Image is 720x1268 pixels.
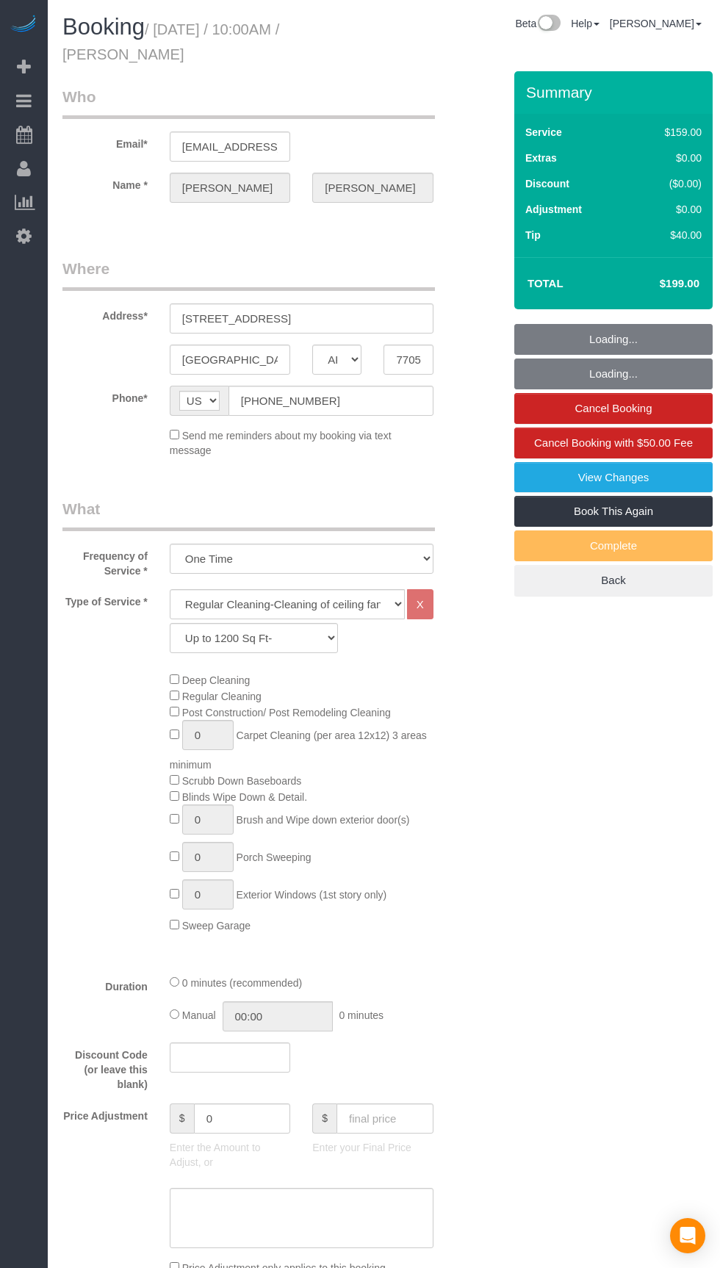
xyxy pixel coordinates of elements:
a: Beta [515,18,561,29]
a: View Changes [514,462,713,493]
label: Tip [525,228,541,242]
div: ($0.00) [633,176,702,191]
span: Send me reminders about my booking via text message [170,430,392,456]
span: Exterior Windows (1st story only) [237,889,387,901]
span: Deep Cleaning [182,674,251,686]
label: Discount [525,176,569,191]
strong: Total [528,277,564,289]
span: 0 minutes (recommended) [182,977,302,989]
div: $40.00 [633,228,702,242]
img: New interface [536,15,561,34]
legend: What [62,498,435,531]
a: [PERSON_NAME] [610,18,702,29]
legend: Who [62,86,435,119]
a: Cancel Booking [514,393,713,424]
a: Help [571,18,600,29]
label: Discount Code (or leave this blank) [51,1042,159,1092]
span: $ [312,1103,336,1134]
label: Address* [51,303,159,323]
span: $ [170,1103,194,1134]
h4: $199.00 [616,278,699,290]
label: Duration [51,974,159,994]
p: Enter the Amount to Adjust, or [170,1140,290,1170]
span: Sweep Garage [182,920,251,932]
a: Back [514,565,713,596]
label: Price Adjustment [51,1103,159,1123]
label: Adjustment [525,202,582,217]
label: Email* [51,132,159,151]
input: final price [336,1103,433,1134]
small: / [DATE] / 10:00AM / [PERSON_NAME] [62,21,279,62]
div: $0.00 [633,151,702,165]
span: Booking [62,14,145,40]
span: Regular Cleaning [182,691,262,702]
span: Manual [182,1009,216,1021]
span: 0 minutes [339,1009,384,1021]
input: Zip Code* [384,345,433,375]
span: Carpet Cleaning (per area 12x12) 3 areas minimum [170,730,427,771]
span: Porch Sweeping [237,851,312,863]
span: Brush and Wipe down exterior door(s) [237,814,410,826]
div: $159.00 [633,125,702,140]
input: First Name* [170,173,290,203]
p: Enter your Final Price [312,1140,433,1155]
input: Last Name* [312,173,433,203]
span: Cancel Booking with $50.00 Fee [534,436,693,449]
span: Post Construction/ Post Remodeling Cleaning [182,707,391,718]
legend: Where [62,258,435,291]
input: City* [170,345,290,375]
label: Extras [525,151,557,165]
div: $0.00 [633,202,702,217]
span: Blinds Wipe Down & Detail. [182,791,307,803]
label: Type of Service * [51,589,159,609]
a: Book This Again [514,496,713,527]
h3: Summary [526,84,705,101]
label: Service [525,125,562,140]
img: Automaid Logo [9,15,38,35]
input: Phone* [228,386,433,416]
div: Open Intercom Messenger [670,1218,705,1253]
label: Frequency of Service * [51,544,159,578]
span: Scrubb Down Baseboards [182,775,302,787]
label: Phone* [51,386,159,406]
a: Cancel Booking with $50.00 Fee [514,428,713,458]
label: Name * [51,173,159,192]
input: Email* [170,132,290,162]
